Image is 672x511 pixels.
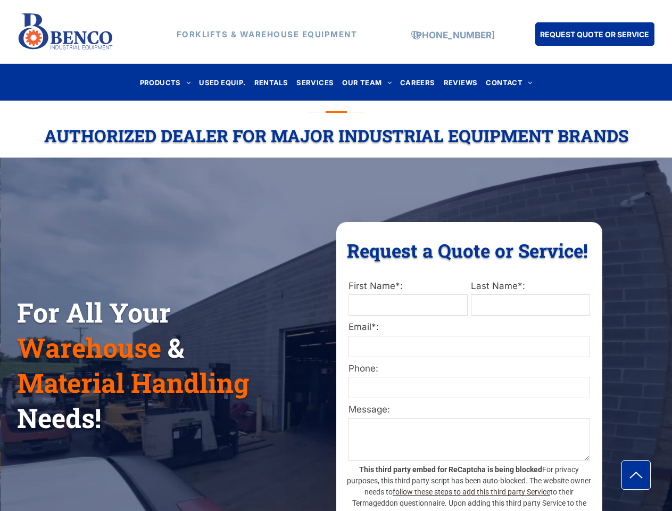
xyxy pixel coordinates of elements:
label: Email*: [349,320,590,334]
span: Request a Quote or Service! [347,238,588,262]
span: Material Handling [17,365,249,400]
a: USED EQUIP. [195,75,250,89]
a: CONTACT [482,75,536,89]
a: OUR TEAM [338,75,396,89]
label: First Name*: [349,279,468,293]
span: Needs! [17,400,101,435]
a: REQUEST QUOTE OR SERVICE [535,22,654,46]
a: CAREERS [396,75,439,89]
span: & [168,330,184,365]
span: Warehouse [17,330,161,365]
strong: This third party embed for ReCaptcha is being blocked [359,465,542,474]
label: Last Name*: [471,279,590,293]
a: SERVICES [292,75,338,89]
a: REVIEWS [439,75,482,89]
a: RENTALS [250,75,293,89]
span: REQUEST QUOTE OR SERVICE [540,24,649,44]
a: follow these steps to add this third party Service [393,488,550,496]
label: Message: [349,403,590,417]
span: For All Your [17,295,171,330]
label: Phone: [349,362,590,376]
a: PRODUCTS [136,75,195,89]
a: [PHONE_NUMBER] [413,30,495,40]
strong: FORKLIFTS & WAREHOUSE EQUIPMENT [177,29,358,39]
span: Authorized Dealer For Major Industrial Equipment Brands [44,124,628,147]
